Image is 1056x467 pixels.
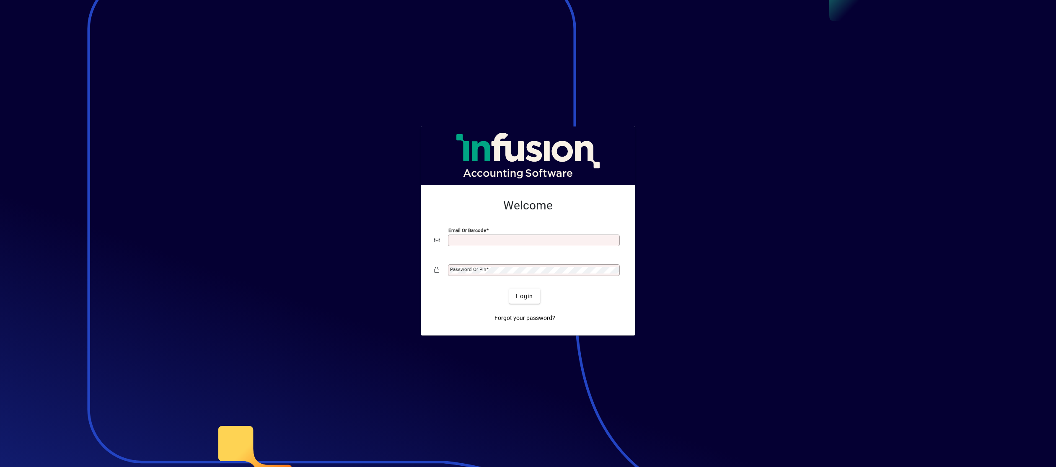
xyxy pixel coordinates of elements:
[450,266,486,272] mat-label: Password or Pin
[494,314,555,323] span: Forgot your password?
[491,310,559,325] a: Forgot your password?
[516,292,533,301] span: Login
[434,199,622,213] h2: Welcome
[509,289,540,304] button: Login
[448,227,486,233] mat-label: Email or Barcode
